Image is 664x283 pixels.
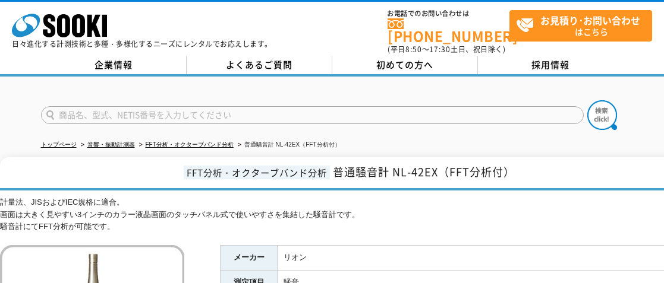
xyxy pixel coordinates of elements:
[516,11,652,40] span: はこちら
[587,100,617,130] img: btn_search.png
[184,166,330,179] span: FFT分析・オクターブバンド分析
[388,44,505,55] span: (平日 ～ 土日、祝日除く)
[388,18,509,43] a: [PHONE_NUMBER]
[41,141,77,148] a: トップページ
[478,56,624,74] a: 採用情報
[187,56,332,74] a: よくあるご質問
[41,56,187,74] a: 企業情報
[235,139,341,151] li: 普通騒音計 NL-42EX（FFT分析付）
[388,10,509,17] span: お電話でのお問い合わせは
[87,141,135,148] a: 音響・振動計測器
[41,106,584,124] input: 商品名、型式、NETIS番号を入力してください
[509,10,652,42] a: お見積り･お問い合わせはこちら
[429,44,451,55] span: 17:30
[12,40,272,47] p: 日々進化する計測技術と多種・多様化するニーズにレンタルでお応えします。
[540,13,640,27] strong: お見積り･お問い合わせ
[146,141,234,148] a: FFT分析・オクターブバンド分析
[405,44,422,55] span: 8:50
[332,56,478,74] a: 初めての方へ
[221,246,278,271] th: メーカー
[376,58,433,71] span: 初めての方へ
[333,164,515,180] span: 普通騒音計 NL-42EX（FFT分析付）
